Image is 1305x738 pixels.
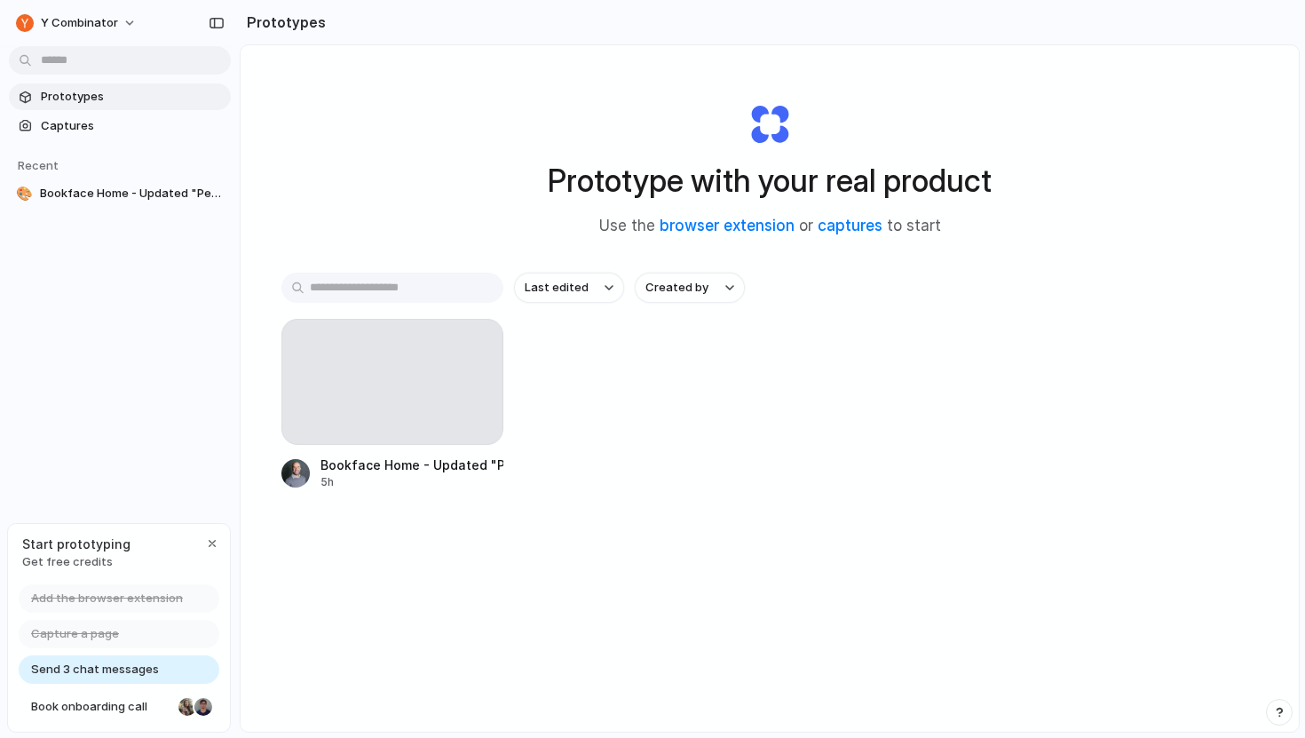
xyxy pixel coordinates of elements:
[548,157,992,204] h1: Prototype with your real product
[40,185,224,202] span: Bookface Home - Updated "People to Follow" List
[31,590,183,607] span: Add the browser extension
[19,693,219,721] a: Book onboarding call
[31,625,119,643] span: Capture a page
[281,319,503,490] a: Bookface Home - Updated "People to Follow" List5h
[240,12,326,33] h2: Prototypes
[16,185,33,202] div: 🎨
[9,9,146,37] button: Y Combinator
[514,273,624,303] button: Last edited
[9,83,231,110] a: Prototypes
[18,158,59,172] span: Recent
[22,535,130,553] span: Start prototyping
[818,217,882,234] a: captures
[31,698,171,716] span: Book onboarding call
[22,553,130,571] span: Get free credits
[320,474,503,490] div: 5h
[525,279,589,297] span: Last edited
[9,180,231,207] a: 🎨Bookface Home - Updated "People to Follow" List
[320,456,503,474] div: Bookface Home - Updated "People to Follow" List
[41,117,224,135] span: Captures
[177,696,198,718] div: Nicole Kubica
[599,215,941,238] span: Use the or to start
[193,696,214,718] div: Christian Iacullo
[660,217,795,234] a: browser extension
[645,279,708,297] span: Created by
[41,14,118,32] span: Y Combinator
[635,273,745,303] button: Created by
[31,661,159,678] span: Send 3 chat messages
[9,113,231,139] a: Captures
[41,88,224,106] span: Prototypes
